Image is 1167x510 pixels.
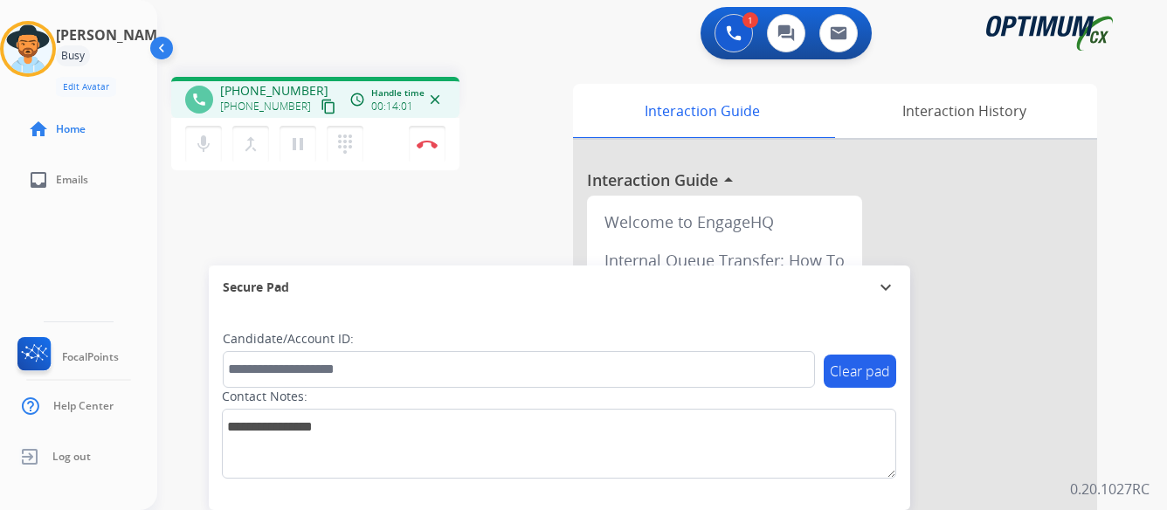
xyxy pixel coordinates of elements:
[14,337,119,377] a: FocalPoints
[427,92,443,107] mat-icon: close
[53,399,114,413] span: Help Center
[824,355,896,388] button: Clear pad
[56,45,90,66] div: Busy
[287,134,308,155] mat-icon: pause
[223,330,354,348] label: Candidate/Account ID:
[335,134,356,155] mat-icon: dialpad
[191,92,207,107] mat-icon: phone
[56,24,169,45] h3: [PERSON_NAME]
[62,350,119,364] span: FocalPoints
[349,92,365,107] mat-icon: access_time
[875,277,896,298] mat-icon: expand_more
[223,279,289,296] span: Secure Pad
[594,241,855,279] div: Internal Queue Transfer: How To
[220,100,311,114] span: [PHONE_NUMBER]
[222,388,307,405] label: Contact Notes:
[56,122,86,136] span: Home
[220,82,328,100] span: [PHONE_NUMBER]
[417,140,438,148] img: control
[240,134,261,155] mat-icon: merge_type
[3,24,52,73] img: avatar
[371,86,425,100] span: Handle time
[573,84,831,138] div: Interaction Guide
[28,119,49,140] mat-icon: home
[831,84,1097,138] div: Interaction History
[742,12,758,28] div: 1
[52,450,91,464] span: Log out
[321,99,336,114] mat-icon: content_copy
[1070,479,1150,500] p: 0.20.1027RC
[28,169,49,190] mat-icon: inbox
[56,173,88,187] span: Emails
[56,77,116,97] button: Edit Avatar
[371,100,413,114] span: 00:14:01
[193,134,214,155] mat-icon: mic
[594,203,855,241] div: Welcome to EngageHQ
